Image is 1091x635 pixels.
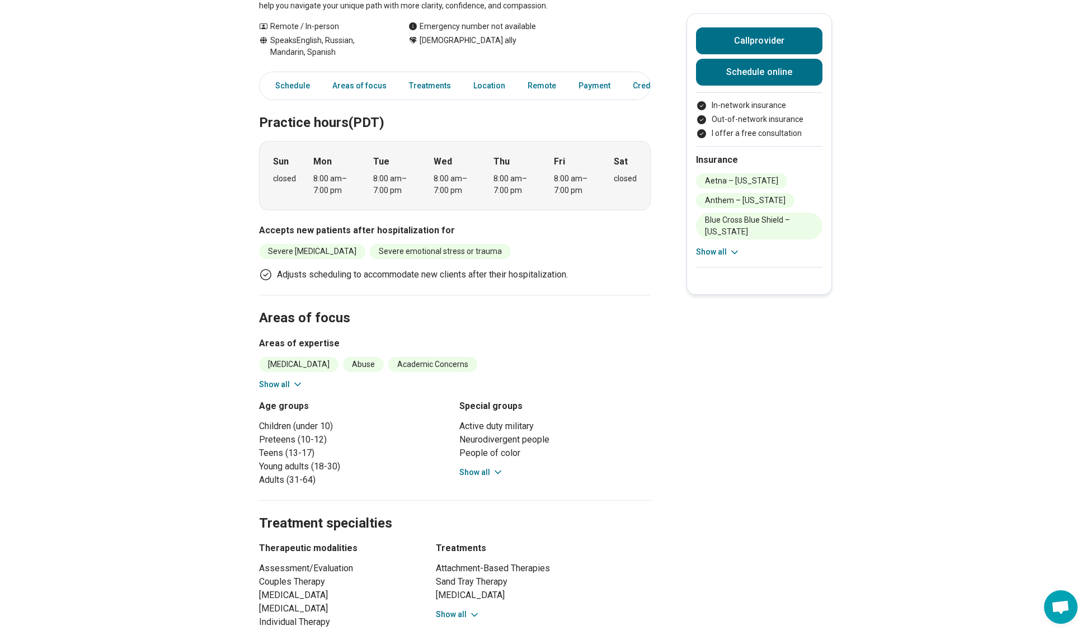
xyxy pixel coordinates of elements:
[614,155,628,168] strong: Sat
[436,562,651,575] li: Attachment-Based Therapies
[259,460,450,473] li: Young adults (18-30)
[259,379,303,391] button: Show all
[259,35,386,58] div: Speaks English, Russian, Mandarin, Spanish
[259,446,450,460] li: Teens (13-17)
[262,74,317,97] a: Schedule
[696,59,822,86] a: Schedule online
[259,542,416,555] h3: Therapeutic modalities
[436,609,480,620] button: Show all
[259,575,416,589] li: Couples Therapy
[259,615,416,629] li: Individual Therapy
[459,433,651,446] li: Neurodivergent people
[436,575,651,589] li: Sand Tray Therapy
[259,141,651,210] div: When does the program meet?
[696,213,822,239] li: Blue Cross Blue Shield – [US_STATE]
[696,100,822,139] ul: Payment options
[313,173,356,196] div: 8:00 am – 7:00 pm
[259,282,651,328] h2: Areas of focus
[696,153,822,167] h2: Insurance
[259,399,450,413] h3: Age groups
[434,155,452,168] strong: Wed
[259,589,416,602] li: [MEDICAL_DATA]
[696,100,822,111] li: In-network insurance
[277,268,568,281] p: Adjusts scheduling to accommodate new clients after their hospitalization.
[493,155,510,168] strong: Thu
[1044,590,1078,624] a: Open chat
[402,74,458,97] a: Treatments
[696,246,740,258] button: Show all
[388,357,477,372] li: Academic Concerns
[626,74,682,97] a: Credentials
[521,74,563,97] a: Remote
[459,446,651,460] li: People of color
[459,420,651,433] li: Active duty military
[259,487,651,533] h2: Treatment specialties
[273,155,289,168] strong: Sun
[436,589,651,602] li: [MEDICAL_DATA]
[554,173,597,196] div: 8:00 am – 7:00 pm
[696,193,794,208] li: Anthem – [US_STATE]
[373,155,389,168] strong: Tue
[313,155,332,168] strong: Mon
[696,114,822,125] li: Out-of-network insurance
[259,602,416,615] li: [MEDICAL_DATA]
[614,173,637,185] div: closed
[434,173,477,196] div: 8:00 am – 7:00 pm
[259,433,450,446] li: Preteens (10-12)
[370,244,511,259] li: Severe emotional stress or trauma
[259,473,450,487] li: Adults (31-64)
[420,35,516,46] span: [DEMOGRAPHIC_DATA] ally
[326,74,393,97] a: Areas of focus
[259,21,386,32] div: Remote / In-person
[259,337,651,350] h3: Areas of expertise
[259,224,651,237] h3: Accepts new patients after hospitalization for
[696,27,822,54] button: Callprovider
[259,420,450,433] li: Children (under 10)
[343,357,384,372] li: Abuse
[459,467,504,478] button: Show all
[259,357,338,372] li: [MEDICAL_DATA]
[554,155,565,168] strong: Fri
[493,173,537,196] div: 8:00 am – 7:00 pm
[696,173,787,189] li: Aetna – [US_STATE]
[696,128,822,139] li: I offer a free consultation
[273,173,296,185] div: closed
[572,74,617,97] a: Payment
[259,244,365,259] li: Severe [MEDICAL_DATA]
[459,399,651,413] h3: Special groups
[373,173,416,196] div: 8:00 am – 7:00 pm
[259,87,651,133] h2: Practice hours (PDT)
[467,74,512,97] a: Location
[436,542,651,555] h3: Treatments
[408,21,536,32] div: Emergency number not available
[259,562,416,575] li: Assessment/Evaluation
